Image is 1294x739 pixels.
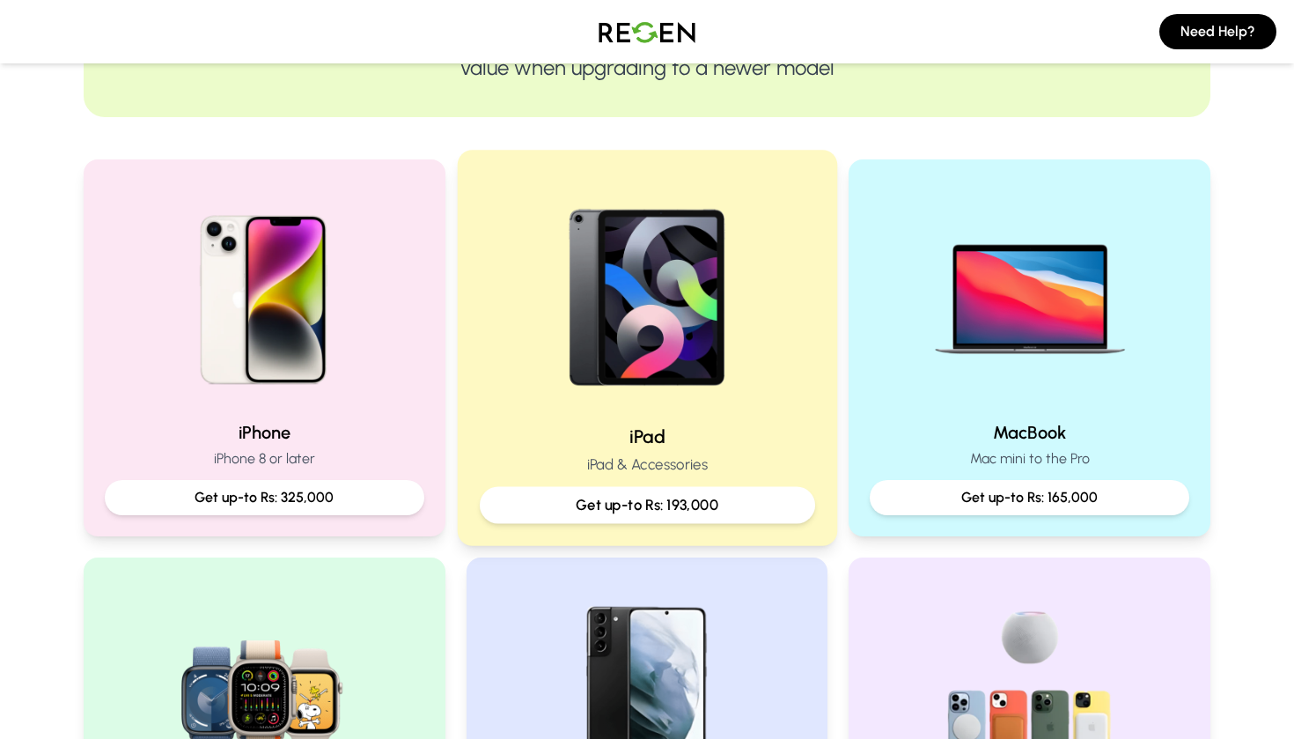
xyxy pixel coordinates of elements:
img: MacBook [917,181,1143,406]
p: Get up-to Rs: 193,000 [494,494,799,516]
p: Get up-to Rs: 325,000 [119,487,410,508]
p: Get up-to Rs: 165,000 [884,487,1175,508]
p: Mac mini to the Pro [870,448,1189,469]
h2: MacBook [870,420,1189,445]
h2: iPhone [105,420,424,445]
p: iPhone 8 or later [105,448,424,469]
img: iPad [529,173,766,410]
h2: iPad [480,424,815,449]
img: iPhone [151,181,377,406]
p: iPad & Accessories [480,454,815,476]
img: Logo [585,7,709,56]
button: Need Help? [1159,14,1276,49]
